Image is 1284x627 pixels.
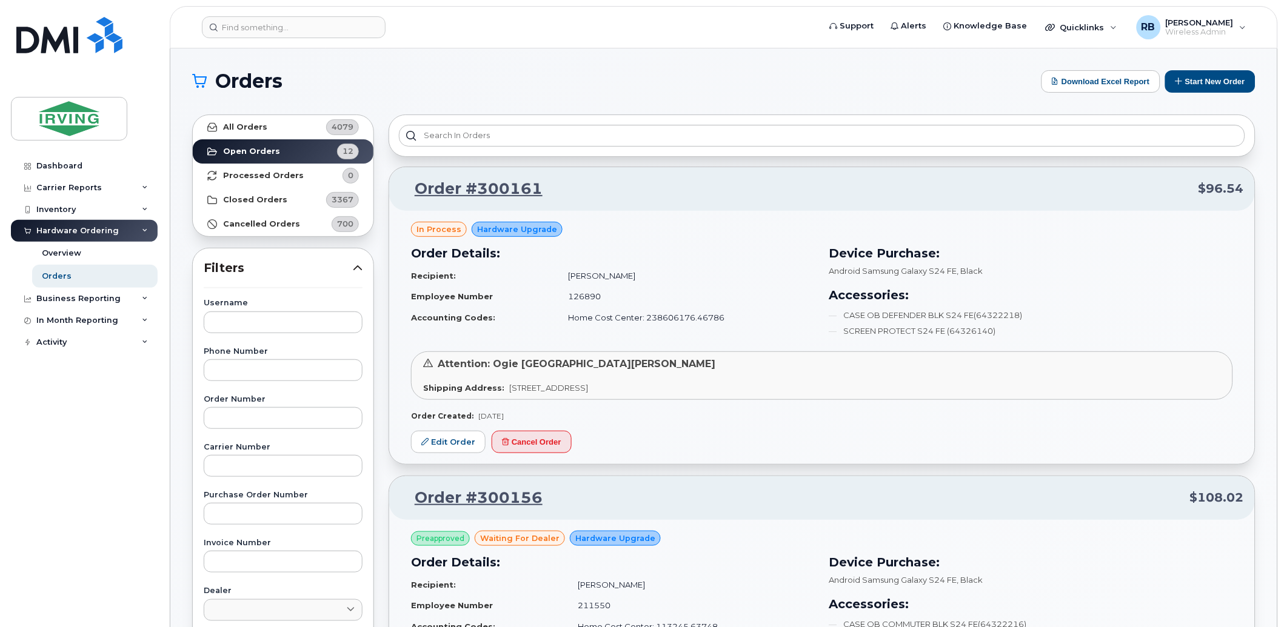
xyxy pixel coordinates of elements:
[348,170,353,181] span: 0
[829,244,1233,262] h3: Device Purchase:
[193,115,373,139] a: All Orders4079
[411,271,456,280] strong: Recipient:
[829,595,1233,613] h3: Accessories:
[411,600,493,610] strong: Employee Number
[478,411,504,420] span: [DATE]
[829,325,1233,337] li: SCREEN PROTECT S24 FE (64326140)
[223,147,280,156] strong: Open Orders
[829,553,1233,571] h3: Device Purchase:
[332,194,353,205] span: 3367
[204,396,363,403] label: Order Number
[416,224,461,235] span: in process
[829,575,957,585] span: Android Samsung Galaxy S24 FE
[193,188,373,212] a: Closed Orders3367
[223,171,304,181] strong: Processed Orders
[193,212,373,236] a: Cancelled Orders700
[1190,489,1244,506] span: $108.02
[204,539,363,547] label: Invoice Number
[411,313,495,322] strong: Accounting Codes:
[492,431,572,453] button: Cancel Order
[411,553,815,571] h3: Order Details:
[411,580,456,589] strong: Recipient:
[215,72,283,90] span: Orders
[1165,70,1256,93] button: Start New Order
[337,218,353,230] span: 700
[477,224,557,235] span: Hardware Upgrade
[416,533,464,544] span: Preapproved
[204,299,363,307] label: Username
[957,575,983,585] span: , Black
[411,291,493,301] strong: Employee Number
[557,307,815,328] td: Home Cost Center: 238606176.46786
[193,164,373,188] a: Processed Orders0
[223,122,267,132] strong: All Orders
[829,310,1233,321] li: CASE OB DEFENDER BLK S24 FE(64322218)
[204,443,363,451] label: Carrier Number
[343,145,353,157] span: 12
[411,244,815,262] h3: Order Details:
[204,259,353,277] span: Filters
[204,348,363,356] label: Phone Number
[411,411,473,420] strong: Order Created:
[575,532,655,544] span: Hardware Upgrade
[957,266,983,276] span: , Black
[193,139,373,164] a: Open Orders12
[557,286,815,307] td: 126890
[223,195,287,205] strong: Closed Orders
[438,358,715,370] span: Attention: Ogie [GEOGRAPHIC_DATA][PERSON_NAME]
[480,532,560,544] span: waiting for dealer
[204,491,363,499] label: Purchase Order Number
[567,574,815,595] td: [PERSON_NAME]
[557,265,815,287] td: [PERSON_NAME]
[332,121,353,133] span: 4079
[509,383,588,393] span: [STREET_ADDRESS]
[223,219,300,229] strong: Cancelled Orders
[1199,180,1244,197] span: $96.54
[829,266,957,276] span: Android Samsung Galaxy S24 FE
[567,595,815,616] td: 211550
[400,487,543,509] a: Order #300156
[423,383,504,393] strong: Shipping Address:
[204,587,363,595] label: Dealer
[411,431,486,453] a: Edit Order
[829,286,1233,304] h3: Accessories:
[399,125,1245,147] input: Search in orders
[1042,70,1160,93] button: Download Excel Report
[400,178,543,200] a: Order #300161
